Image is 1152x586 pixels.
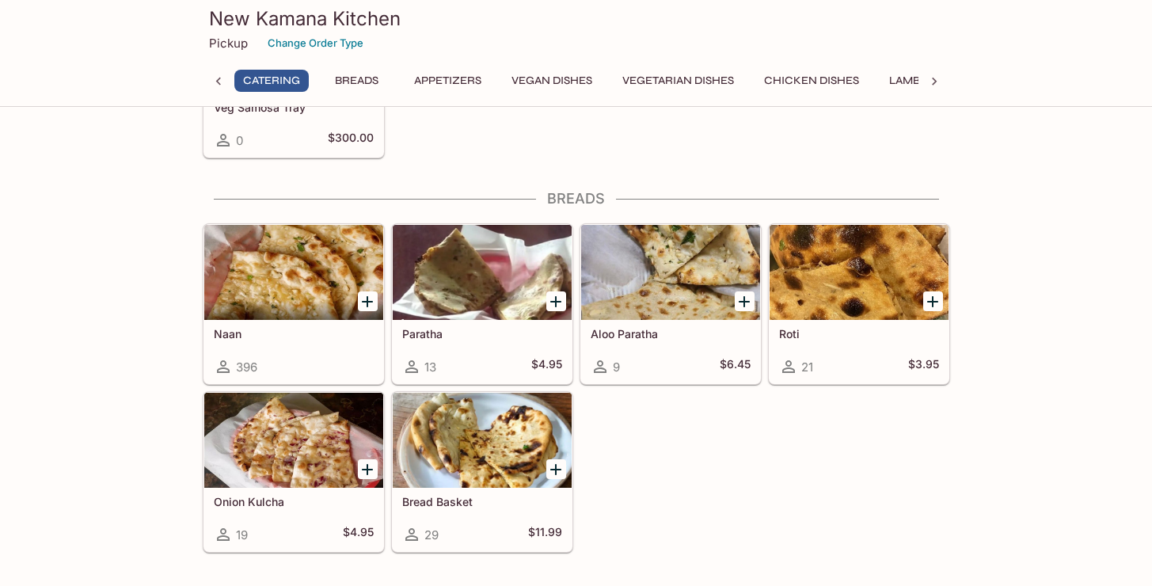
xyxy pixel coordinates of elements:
[614,70,743,92] button: Vegetarian Dishes
[214,101,374,114] h5: Veg Samosa Tray
[392,392,572,552] a: Bread Basket29$11.99
[402,495,562,508] h5: Bread Basket
[908,357,939,376] h5: $3.95
[528,525,562,544] h5: $11.99
[735,291,755,311] button: Add Aloo Paratha
[328,131,374,150] h5: $300.00
[923,291,943,311] button: Add Roti
[321,70,393,92] button: Breads
[214,327,374,341] h5: Naan
[392,224,572,384] a: Paratha13$4.95
[234,70,309,92] button: Catering
[203,392,384,552] a: Onion Kulcha19$4.95
[613,360,620,375] span: 9
[424,360,436,375] span: 13
[755,70,868,92] button: Chicken Dishes
[769,224,949,384] a: Roti21$3.95
[204,393,383,488] div: Onion Kulcha
[779,327,939,341] h5: Roti
[343,525,374,544] h5: $4.95
[720,357,751,376] h5: $6.45
[236,360,257,375] span: 396
[531,357,562,376] h5: $4.95
[591,327,751,341] h5: Aloo Paratha
[546,291,566,311] button: Add Paratha
[770,225,949,320] div: Roti
[214,495,374,508] h5: Onion Kulcha
[393,225,572,320] div: Paratha
[581,225,760,320] div: Aloo Paratha
[580,224,761,384] a: Aloo Paratha9$6.45
[203,190,950,207] h4: Breads
[546,459,566,479] button: Add Bread Basket
[203,224,384,384] a: Naan396
[801,360,813,375] span: 21
[424,527,439,542] span: 29
[358,291,378,311] button: Add Naan
[503,70,601,92] button: Vegan Dishes
[236,527,248,542] span: 19
[405,70,490,92] button: Appetizers
[209,6,944,31] h3: New Kamana Kitchen
[209,36,248,51] p: Pickup
[402,327,562,341] h5: Paratha
[236,133,243,148] span: 0
[880,70,971,92] button: Lamb Dishes
[393,393,572,488] div: Bread Basket
[358,459,378,479] button: Add Onion Kulcha
[204,225,383,320] div: Naan
[260,31,371,55] button: Change Order Type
